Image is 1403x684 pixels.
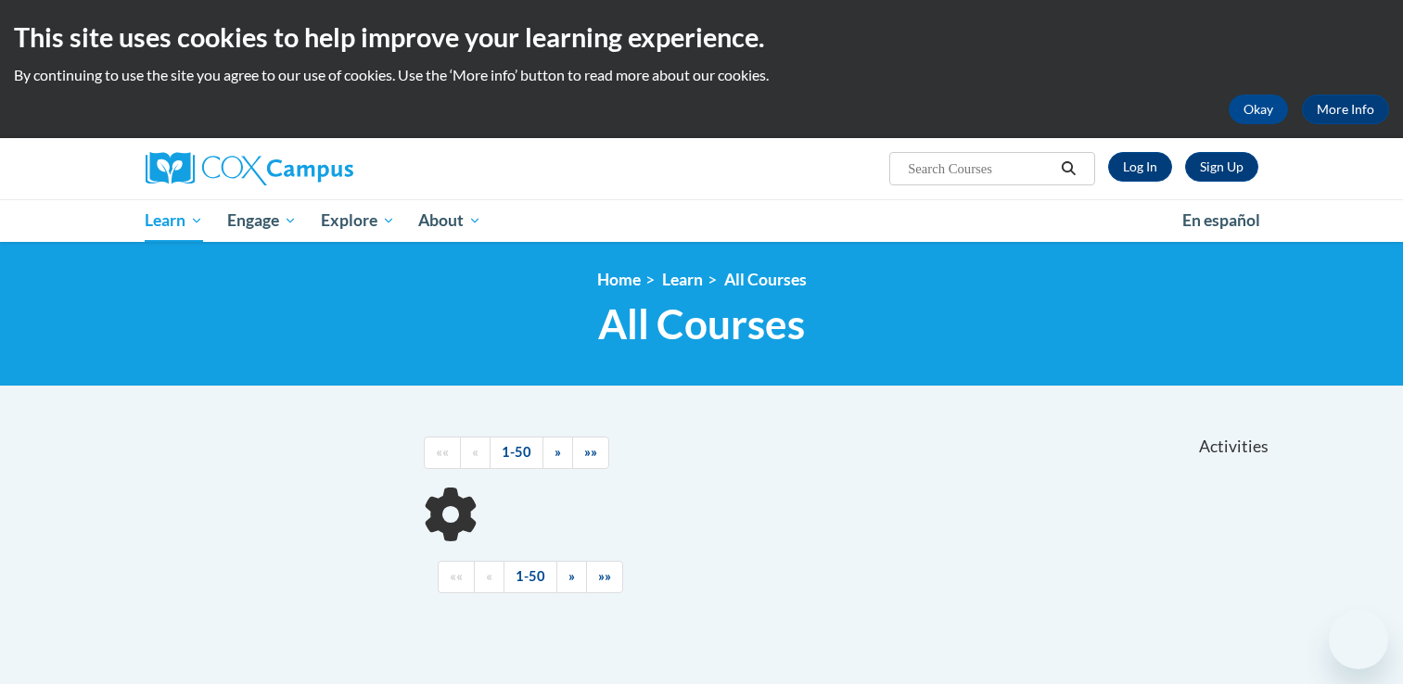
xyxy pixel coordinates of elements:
[145,209,203,232] span: Learn
[1108,152,1172,182] a: Log In
[555,444,561,460] span: »
[406,199,493,242] a: About
[14,65,1389,85] p: By continuing to use the site you agree to our use of cookies. Use the ‘More info’ button to read...
[436,444,449,460] span: ««
[118,199,1286,242] div: Main menu
[438,561,475,593] a: Begining
[1199,437,1269,457] span: Activities
[556,561,587,593] a: Next
[598,299,805,348] span: All Courses
[418,209,481,232] span: About
[14,19,1389,56] h2: This site uses cookies to help improve your learning experience.
[1329,610,1388,669] iframe: Button to launch messaging window
[597,270,641,289] a: Home
[146,152,353,185] img: Cox Campus
[450,568,463,584] span: ««
[572,437,609,469] a: End
[472,444,478,460] span: «
[1302,95,1389,124] a: More Info
[586,561,623,593] a: End
[542,437,573,469] a: Next
[1185,152,1258,182] a: Register
[724,270,807,289] a: All Courses
[146,152,498,185] a: Cox Campus
[424,437,461,469] a: Begining
[598,568,611,584] span: »»
[460,437,491,469] a: Previous
[1170,201,1272,240] a: En español
[490,437,543,469] a: 1-50
[584,444,597,460] span: »»
[474,561,504,593] a: Previous
[321,209,395,232] span: Explore
[1229,95,1288,124] button: Okay
[1182,210,1260,230] span: En español
[227,209,297,232] span: Engage
[134,199,216,242] a: Learn
[1054,158,1082,180] button: Search
[309,199,407,242] a: Explore
[215,199,309,242] a: Engage
[568,568,575,584] span: »
[662,270,703,289] a: Learn
[906,158,1054,180] input: Search Courses
[504,561,557,593] a: 1-50
[486,568,492,584] span: «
